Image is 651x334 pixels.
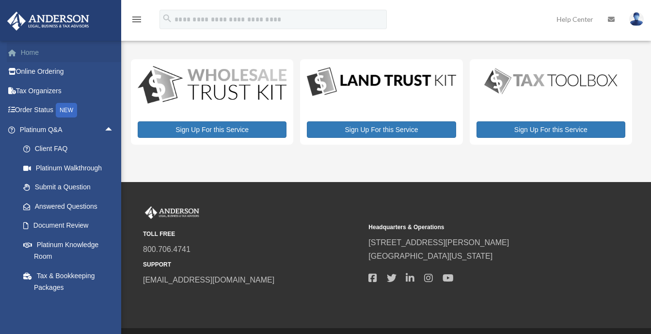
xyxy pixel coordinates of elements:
i: menu [131,14,143,25]
img: Anderson Advisors Platinum Portal [4,12,92,31]
a: Home [7,43,128,62]
a: Platinum Walkthrough [14,158,128,178]
a: Tax & Bookkeeping Packages [14,266,128,297]
a: Tax Organizers [7,81,128,100]
small: SUPPORT [143,260,362,270]
a: Land Trust & Deed Forum [14,297,128,317]
a: Sign Up For this Service [138,121,286,138]
a: [GEOGRAPHIC_DATA][US_STATE] [368,252,492,260]
i: search [162,13,173,24]
img: LandTrust_lgo-1.jpg [307,66,456,98]
a: [EMAIL_ADDRESS][DOMAIN_NAME] [143,276,274,284]
small: Headquarters & Operations [368,222,587,233]
a: Answered Questions [14,197,128,216]
a: [STREET_ADDRESS][PERSON_NAME] [368,238,509,247]
a: Sign Up For this Service [476,121,625,138]
a: Submit a Question [14,178,128,197]
a: Platinum Q&Aarrow_drop_up [7,120,128,139]
img: WS-Trust-Kit-lgo-1.jpg [138,66,286,105]
a: menu [131,17,143,25]
a: Client FAQ [14,139,128,159]
img: Anderson Advisors Platinum Portal [143,206,201,219]
img: taxtoolbox_new-1.webp [476,66,625,96]
a: 800.706.4741 [143,245,191,253]
small: TOLL FREE [143,229,362,239]
div: NEW [56,103,77,117]
a: Sign Up For this Service [307,121,456,138]
a: Order StatusNEW [7,100,128,120]
a: Platinum Knowledge Room [14,235,128,266]
a: Document Review [14,216,128,235]
a: Online Ordering [7,62,128,82]
img: User Pic [629,12,644,26]
span: arrow_drop_up [104,120,124,140]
